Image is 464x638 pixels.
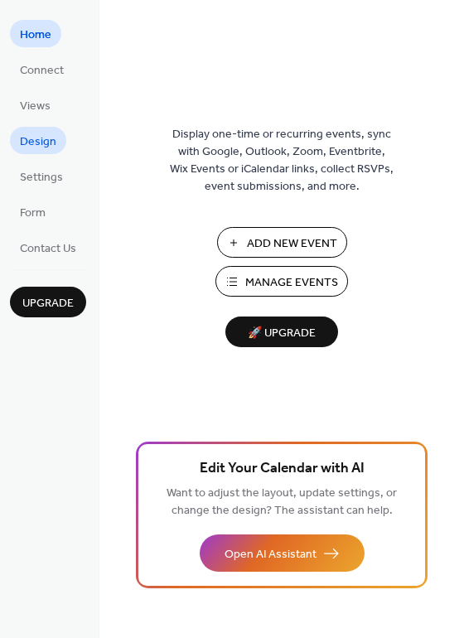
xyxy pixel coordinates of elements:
span: Upgrade [22,295,74,312]
span: Contact Us [20,240,76,258]
a: Design [10,127,66,154]
span: Form [20,205,46,222]
span: Connect [20,62,64,80]
span: Add New Event [247,235,337,253]
span: Design [20,133,56,151]
button: Upgrade [10,287,86,317]
span: Edit Your Calendar with AI [200,457,365,481]
a: Connect [10,56,74,83]
a: Settings [10,162,73,190]
span: Display one-time or recurring events, sync with Google, Outlook, Zoom, Eventbrite, Wix Events or ... [170,126,394,196]
a: Home [10,20,61,47]
a: Form [10,198,56,225]
button: 🚀 Upgrade [225,317,338,347]
span: 🚀 Upgrade [235,322,328,345]
span: Home [20,27,51,44]
button: Manage Events [215,266,348,297]
span: Settings [20,169,63,186]
button: Open AI Assistant [200,534,365,572]
span: Want to adjust the layout, update settings, or change the design? The assistant can help. [167,482,397,522]
span: Manage Events [245,274,338,292]
span: Open AI Assistant [225,546,317,563]
a: Contact Us [10,234,86,261]
span: Views [20,98,51,115]
button: Add New Event [217,227,347,258]
a: Views [10,91,60,118]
